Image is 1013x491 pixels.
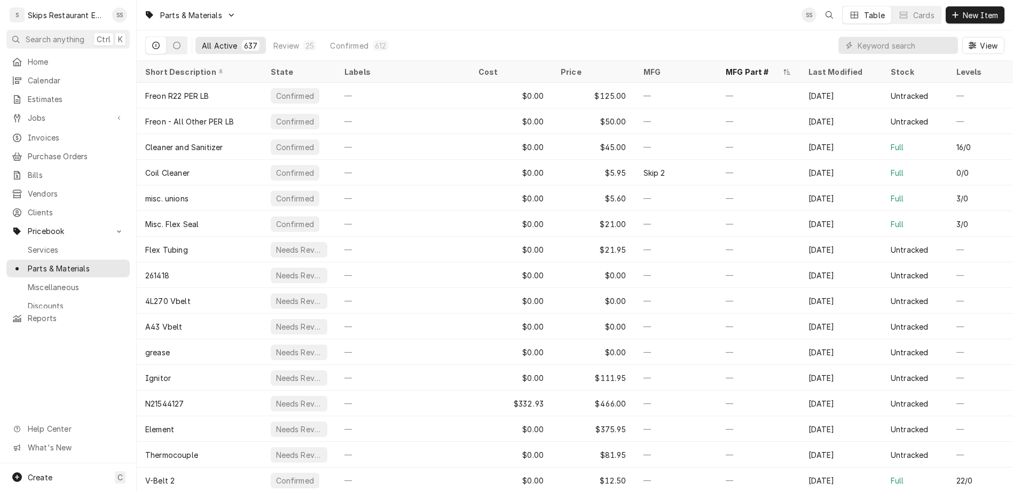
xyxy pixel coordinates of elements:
span: Calendar [28,75,124,86]
div: — [717,83,800,108]
span: Search anything [26,34,84,45]
a: Go to Help Center [6,420,130,438]
div: — [717,391,800,416]
button: Search anythingCtrlK [6,30,130,49]
div: — [717,314,800,339]
div: — [336,442,470,467]
div: N21544127 [145,398,184,409]
div: $0.00 [470,237,553,262]
div: — [635,83,718,108]
span: Pricebook [28,225,108,237]
button: View [962,37,1004,54]
input: Keyword search [858,37,953,54]
div: 3/0 [956,193,968,204]
span: View [978,40,1000,51]
div: — [717,262,800,288]
div: Full [891,142,904,153]
div: SS [112,7,127,22]
div: Confirmed [330,40,368,51]
div: 22/0 [956,475,973,486]
a: Go to Pricebook [6,222,130,240]
span: Miscellaneous [28,282,124,293]
div: 612 [375,40,386,51]
div: Thermocouple [145,449,198,461]
div: Levels [956,66,1003,77]
div: — [635,442,718,467]
div: Untracked [891,398,928,409]
div: Needs Review [275,244,324,255]
div: Untracked [891,449,928,461]
div: — [336,134,470,160]
div: $0.00 [470,83,553,108]
div: $50.00 [552,108,635,134]
div: Shan Skipper's Avatar [802,7,816,22]
a: Discounts [6,297,130,315]
span: Help Center [28,423,123,434]
div: — [717,160,800,185]
div: Full [891,193,904,204]
div: [DATE] [800,108,883,134]
div: 637 [244,40,257,51]
div: Confirmed [275,193,315,204]
div: SS [802,7,816,22]
div: $0.00 [470,211,553,237]
div: — [336,262,470,288]
div: — [717,185,800,211]
a: Bills [6,166,130,184]
div: Last Modified [808,66,872,77]
div: Untracked [891,347,928,358]
div: Skips Restaurant Equipment [28,10,106,21]
div: Coil Cleaner [145,167,190,178]
span: Estimates [28,93,124,105]
div: Review [273,40,299,51]
a: Clients [6,204,130,221]
div: Misc. Flex Seal [145,219,199,230]
div: $0.00 [470,288,553,314]
a: Home [6,53,130,71]
div: $0.00 [552,262,635,288]
div: [DATE] [800,339,883,365]
div: — [717,339,800,365]
div: — [336,211,470,237]
div: — [717,134,800,160]
div: Price [561,66,624,77]
div: — [635,288,718,314]
div: [DATE] [800,160,883,185]
span: Vendors [28,188,124,199]
div: Full [891,475,904,486]
div: Cost [478,66,542,77]
a: Go to Jobs [6,109,130,127]
div: — [336,160,470,185]
div: $111.95 [552,365,635,391]
div: Untracked [891,424,928,435]
div: — [635,185,718,211]
a: Purchase Orders [6,147,130,165]
div: [DATE] [800,134,883,160]
div: 261418 [145,270,169,281]
div: Untracked [891,244,928,255]
div: Short Description [145,66,252,77]
div: — [717,288,800,314]
div: grease [145,347,170,358]
div: 25 [305,40,314,51]
div: [DATE] [800,237,883,262]
div: $466.00 [552,391,635,416]
span: Home [28,56,124,67]
a: Invoices [6,129,130,146]
div: Confirmed [275,116,315,127]
div: Untracked [891,270,928,281]
div: — [635,314,718,339]
div: Needs Review [275,270,324,281]
div: 4L270 Vbelt [145,295,191,307]
a: Go to What's New [6,439,130,456]
div: $125.00 [552,83,635,108]
div: 16/0 [956,142,971,153]
div: [DATE] [800,442,883,467]
div: — [717,416,800,442]
button: New Item [946,6,1004,24]
div: $0.00 [470,185,553,211]
div: — [336,108,470,134]
div: [DATE] [800,262,883,288]
div: — [717,365,800,391]
div: $0.00 [470,339,553,365]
